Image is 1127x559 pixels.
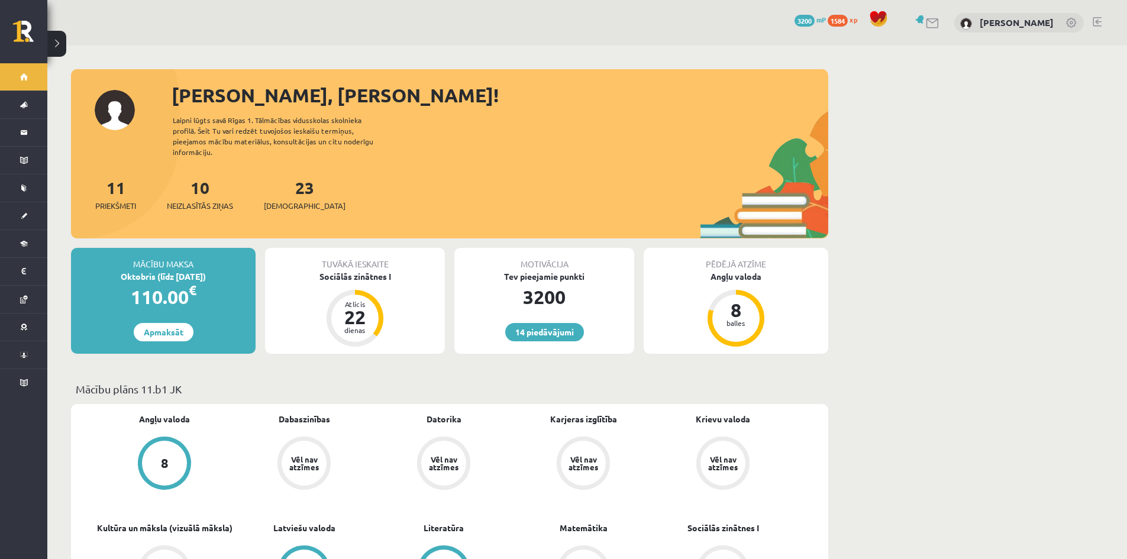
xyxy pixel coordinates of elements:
div: Mācību maksa [71,248,256,270]
span: mP [816,15,826,24]
div: Vēl nav atzīmes [427,455,460,471]
a: Vēl nav atzīmes [653,437,793,492]
div: Vēl nav atzīmes [567,455,600,471]
a: 14 piedāvājumi [505,323,584,341]
div: balles [718,319,754,327]
span: Neizlasītās ziņas [167,200,233,212]
div: 8 [718,300,754,319]
a: Vēl nav atzīmes [234,437,374,492]
a: Latviešu valoda [273,522,335,534]
a: Dabaszinības [279,413,330,425]
a: Angļu valoda [139,413,190,425]
a: Vēl nav atzīmes [514,437,653,492]
div: Sociālās zinātnes I [265,270,445,283]
span: [DEMOGRAPHIC_DATA] [264,200,345,212]
a: Angļu valoda 8 balles [644,270,828,348]
div: Atlicis [337,300,373,308]
span: 3200 [795,15,815,27]
div: Pēdējā atzīme [644,248,828,270]
div: Tev pieejamie punkti [454,270,634,283]
div: Vēl nav atzīmes [706,455,740,471]
span: € [189,282,196,299]
a: Karjeras izglītība [550,413,617,425]
div: Tuvākā ieskaite [265,248,445,270]
img: Viktorija Borhova [960,18,972,30]
a: 8 [95,437,234,492]
span: Priekšmeti [95,200,136,212]
div: 110.00 [71,283,256,311]
a: Krievu valoda [696,413,750,425]
a: Rīgas 1. Tālmācības vidusskola [13,21,47,50]
div: [PERSON_NAME], [PERSON_NAME]! [172,81,828,109]
a: [PERSON_NAME] [980,17,1054,28]
a: Vēl nav atzīmes [374,437,514,492]
a: Literatūra [424,522,464,534]
a: Sociālās zinātnes I [687,522,759,534]
div: 22 [337,308,373,327]
a: Matemātika [560,522,608,534]
span: 1584 [828,15,848,27]
p: Mācību plāns 11.b1 JK [76,381,824,397]
a: 10Neizlasītās ziņas [167,177,233,212]
div: 3200 [454,283,634,311]
span: xp [850,15,857,24]
a: Kultūra un māksla (vizuālā māksla) [97,522,232,534]
a: 1584 xp [828,15,863,24]
a: 23[DEMOGRAPHIC_DATA] [264,177,345,212]
div: Vēl nav atzīmes [288,455,321,471]
a: Datorika [427,413,461,425]
a: Apmaksāt [134,323,193,341]
a: 3200 mP [795,15,826,24]
div: Angļu valoda [644,270,828,283]
div: Motivācija [454,248,634,270]
a: 11Priekšmeti [95,177,136,212]
a: Sociālās zinātnes I Atlicis 22 dienas [265,270,445,348]
div: Oktobris (līdz [DATE]) [71,270,256,283]
div: 8 [161,457,169,470]
div: Laipni lūgts savā Rīgas 1. Tālmācības vidusskolas skolnieka profilā. Šeit Tu vari redzēt tuvojošo... [173,115,394,157]
div: dienas [337,327,373,334]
